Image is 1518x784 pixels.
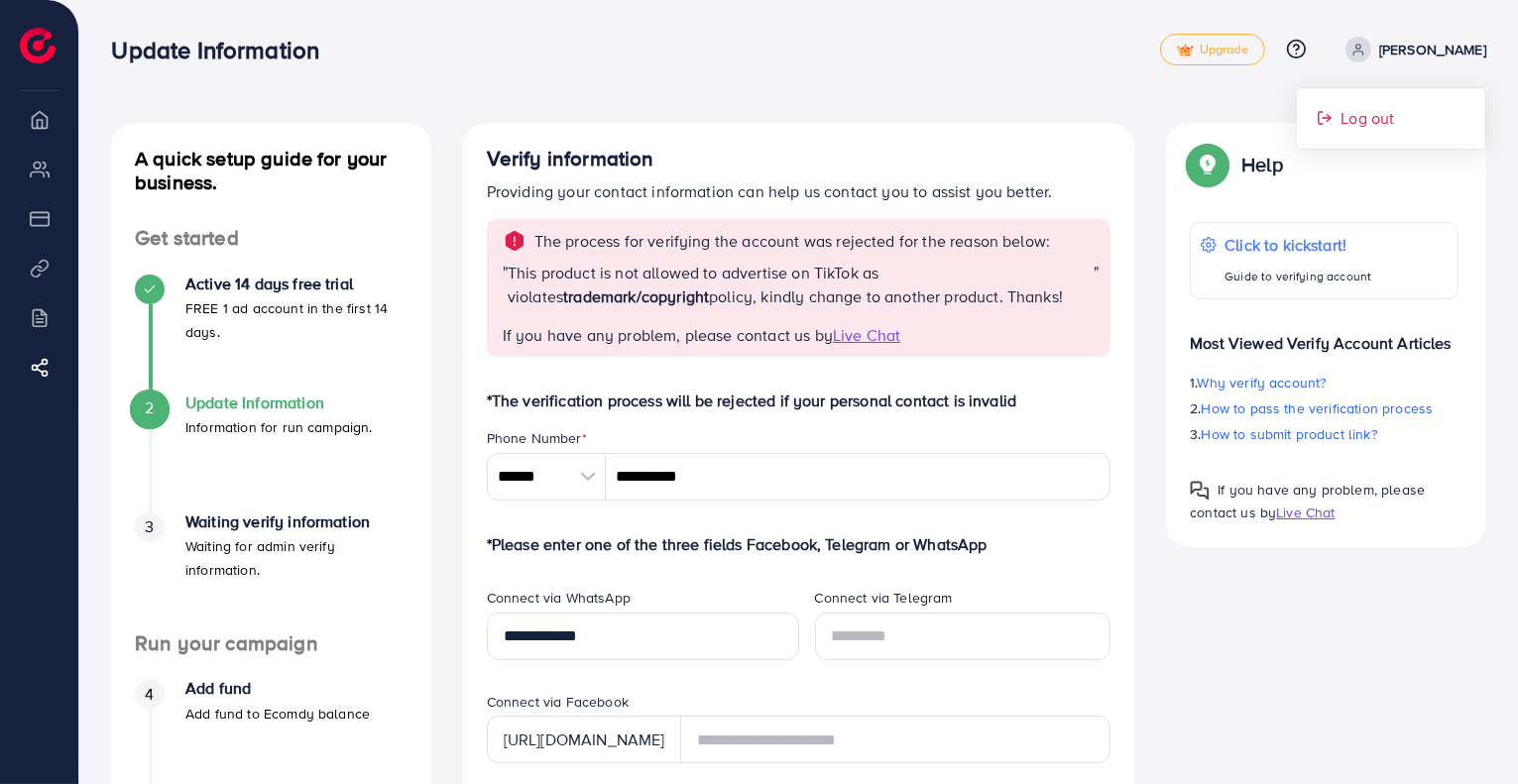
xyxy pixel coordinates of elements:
img: Popup guide [1190,481,1210,501]
span: Live Chat [1276,503,1335,522]
span: " [1094,261,1099,324]
p: Information for run campaign. [185,415,373,439]
span: If you have any problem, please contact us by [503,324,833,346]
p: *Please enter one of the three fields Facebook, Telegram or WhatsApp [487,532,1111,556]
h4: Get started [111,226,431,251]
h4: Update Information [185,393,373,412]
a: tickUpgrade [1160,34,1265,65]
label: Phone Number [487,428,587,448]
p: Waiting for admin verify information. [185,534,408,582]
p: Help [1241,153,1283,176]
p: The process for verifying the account was rejected for the reason below: [534,229,1051,253]
span: Live Chat [833,324,900,346]
p: 3. [1190,422,1459,446]
h4: Run your campaign [111,631,431,656]
p: Providing your contact information can help us contact you to assist you better. [487,179,1111,203]
a: [PERSON_NAME] [1338,37,1486,62]
span: Why verify account? [1198,373,1327,392]
p: FREE 1 ad account in the first 14 days. [185,296,408,344]
p: 2. [1190,396,1459,420]
span: " [503,261,508,324]
span: If you have any problem, please contact us by [1190,480,1425,522]
li: Waiting verify information [111,512,431,631]
div: [URL][DOMAIN_NAME] [487,716,681,763]
p: *The verification process will be rejected if your personal contact is invalid [487,389,1111,412]
img: logo [20,28,56,63]
h4: Active 14 days free trial [185,275,408,293]
h4: Verify information [487,147,1111,171]
img: alert [503,229,526,253]
li: Update Information [111,393,431,512]
p: Click to kickstart! [1225,233,1371,257]
p: 1. [1190,371,1459,394]
h3: Update Information [111,36,335,64]
span: How to submit product link? [1202,424,1377,444]
label: Connect via WhatsApp [487,588,631,608]
li: Active 14 days free trial [111,275,431,393]
label: Connect via Telegram [815,588,953,608]
h4: Waiting verify information [185,512,408,531]
p: This product is not allowed to advertise on TikTok as violates policy, kindly change to another p... [508,261,1094,308]
span: 2 [145,396,154,419]
span: 3 [145,515,154,538]
span: Log out [1341,106,1394,130]
p: Most Viewed Verify Account Articles [1190,315,1459,355]
p: Add fund to Ecomdy balance [185,702,370,726]
strong: trademark/copyright [563,285,709,307]
img: tick [1177,44,1194,57]
span: Upgrade [1177,43,1248,57]
p: Guide to verifying account [1225,265,1371,288]
h4: Add fund [185,679,370,698]
img: Popup guide [1190,147,1226,182]
p: [PERSON_NAME] [1379,38,1486,61]
h4: A quick setup guide for your business. [111,147,431,194]
label: Connect via Facebook [487,692,629,712]
iframe: Chat [1434,695,1503,769]
span: 4 [145,683,154,706]
span: How to pass the verification process [1202,398,1434,418]
ul: [PERSON_NAME] [1296,87,1486,150]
